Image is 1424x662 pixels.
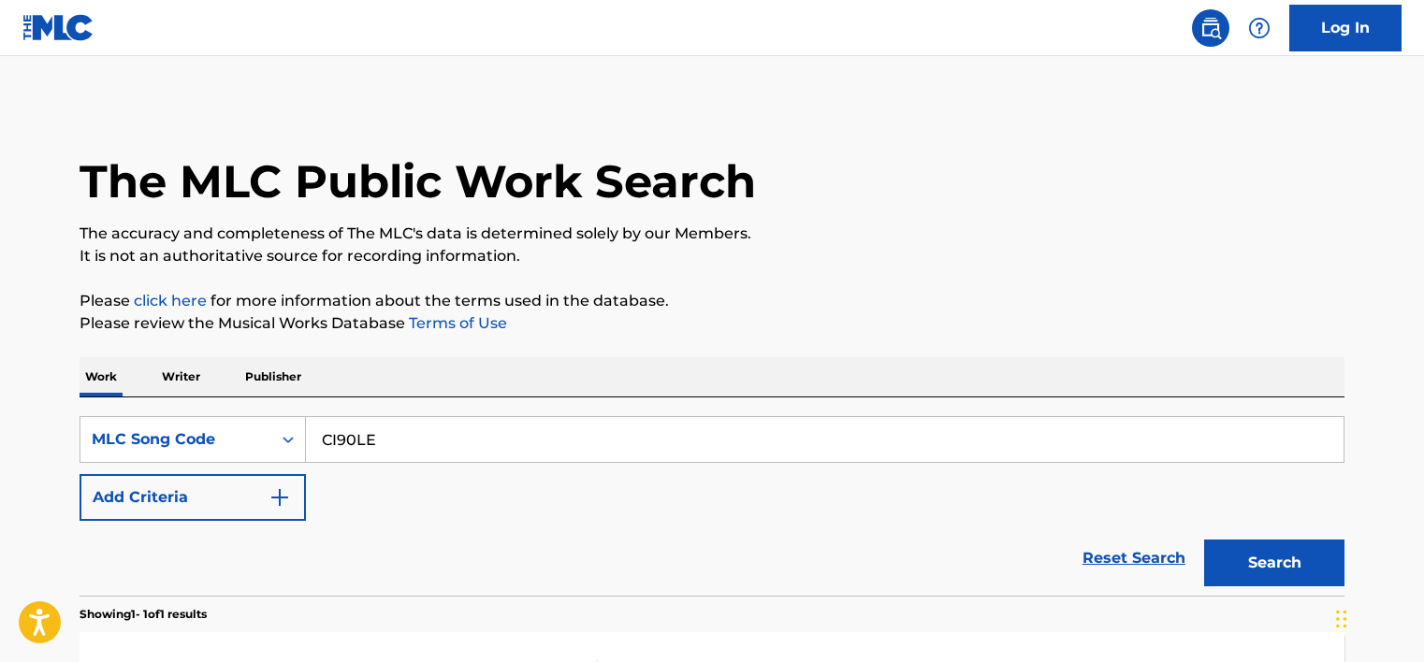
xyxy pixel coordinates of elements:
form: Search Form [80,416,1344,596]
a: Public Search [1192,9,1229,47]
a: Log In [1289,5,1402,51]
img: help [1248,17,1271,39]
a: click here [134,292,207,309]
p: Publisher [240,357,307,396]
img: search [1199,17,1222,39]
div: চ্যাট উইজেট [1330,572,1424,662]
div: MLC Song Code [92,428,260,451]
p: Please review the Musical Works Database [80,312,1344,335]
iframe: Chat Widget [1330,572,1424,662]
p: Work [80,357,123,396]
p: It is not an authoritative source for recording information. [80,245,1344,267]
div: Help [1241,9,1278,47]
p: The accuracy and completeness of The MLC's data is determined solely by our Members. [80,223,1344,245]
h1: The MLC Public Work Search [80,153,756,209]
a: Reset Search [1073,538,1195,579]
img: MLC Logo [22,14,94,41]
img: 9d2ae6d4665cec9f34b9.svg [269,486,291,509]
button: Search [1204,540,1344,586]
a: Terms of Use [405,314,507,332]
p: Writer [156,357,206,396]
button: Add Criteria [80,474,306,521]
p: Showing 1 - 1 of 1 results [80,606,207,623]
div: টেনে আনুন [1336,591,1347,647]
p: Please for more information about the terms used in the database. [80,290,1344,312]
